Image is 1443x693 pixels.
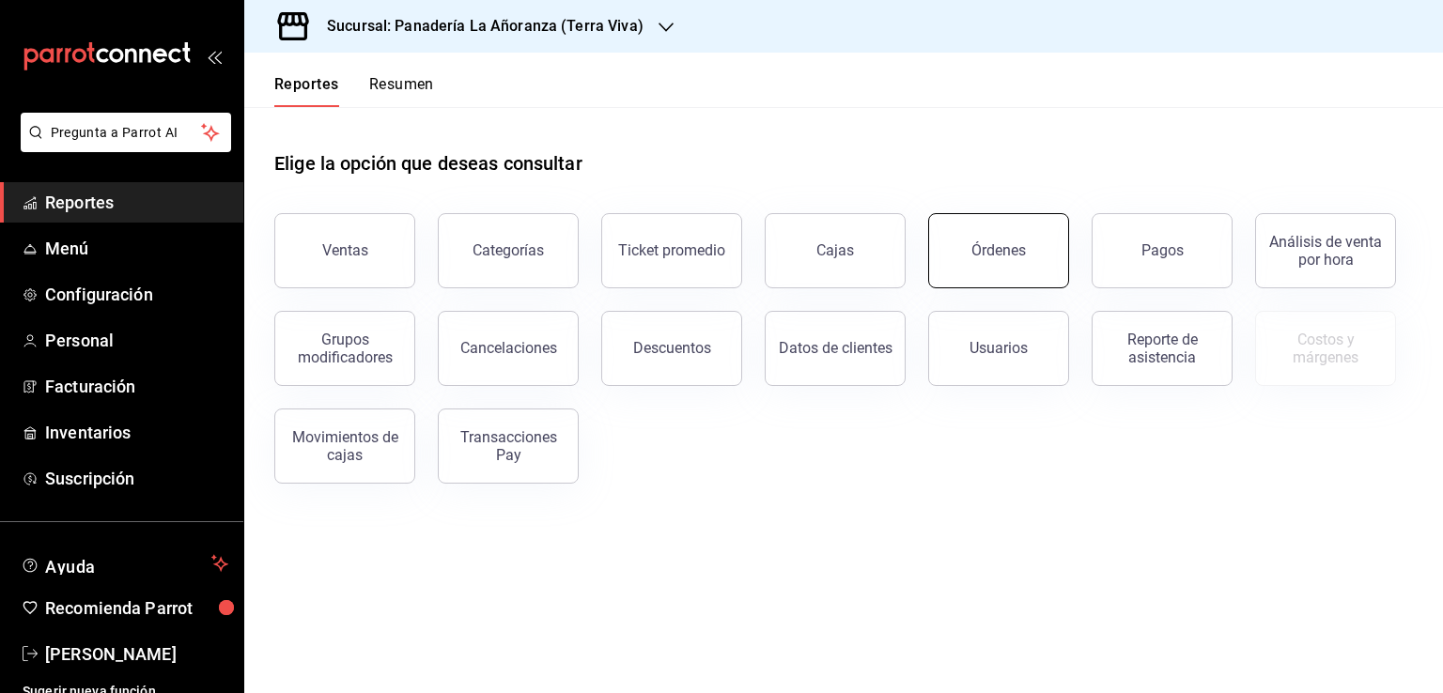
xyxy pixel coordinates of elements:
button: Reporte de asistencia [1092,311,1233,386]
span: Reportes [45,190,228,215]
div: Transacciones Pay [450,428,566,464]
button: Órdenes [928,213,1069,288]
button: Transacciones Pay [438,408,579,484]
span: Suscripción [45,466,228,491]
span: Recomienda Parrot [45,595,228,621]
div: Reporte de asistencia [1104,331,1220,366]
button: Grupos modificadores [274,311,415,386]
div: Análisis de venta por hora [1267,233,1384,269]
div: Usuarios [970,339,1028,357]
button: Análisis de venta por hora [1255,213,1396,288]
button: Pagos [1092,213,1233,288]
div: Costos y márgenes [1267,331,1384,366]
div: Categorías [473,241,544,259]
div: Cajas [816,239,855,262]
div: Datos de clientes [779,339,892,357]
button: Contrata inventarios para ver este reporte [1255,311,1396,386]
span: Personal [45,328,228,353]
button: Reportes [274,75,339,107]
button: Categorías [438,213,579,288]
button: Datos de clientes [765,311,906,386]
div: navigation tabs [274,75,434,107]
span: Menú [45,236,228,261]
div: Grupos modificadores [287,331,403,366]
button: open_drawer_menu [207,49,222,64]
button: Descuentos [601,311,742,386]
button: Ticket promedio [601,213,742,288]
button: Pregunta a Parrot AI [21,113,231,152]
button: Resumen [369,75,434,107]
span: [PERSON_NAME] [45,641,228,667]
a: Pregunta a Parrot AI [13,136,231,156]
h3: Sucursal: Panadería La Añoranza (Terra Viva) [312,15,644,38]
button: Movimientos de cajas [274,408,415,484]
button: Usuarios [928,311,1069,386]
button: Cancelaciones [438,311,579,386]
span: Facturación [45,374,228,399]
span: Inventarios [45,420,228,445]
div: Órdenes [971,241,1026,259]
button: Ventas [274,213,415,288]
div: Descuentos [633,339,711,357]
div: Ventas [322,241,368,259]
span: Pregunta a Parrot AI [51,123,202,143]
a: Cajas [765,213,906,288]
div: Ticket promedio [618,241,725,259]
div: Cancelaciones [460,339,557,357]
span: Ayuda [45,552,204,575]
div: Pagos [1141,241,1184,259]
span: Configuración [45,282,228,307]
div: Movimientos de cajas [287,428,403,464]
h1: Elige la opción que deseas consultar [274,149,582,177]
